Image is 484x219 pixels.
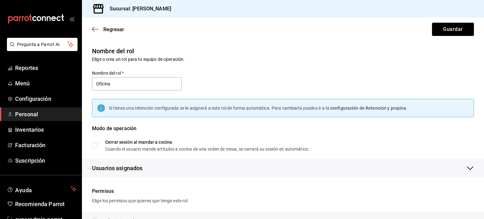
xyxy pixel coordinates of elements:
[92,26,124,32] button: Regresar
[15,79,77,88] span: Menú
[92,164,142,172] span: Usuarios asignados
[105,140,309,144] div: Cerrar sesión al mandar a cocina
[15,95,77,103] span: Configuración
[17,41,68,48] span: Pregunta a Parrot AI
[15,141,77,149] span: Facturación
[4,46,78,52] a: Pregunta a Parrot AI
[15,156,77,165] span: Suscripción
[92,187,474,195] div: Permisos
[7,38,78,51] button: Pregunta a Parrot AI
[92,46,474,56] h6: Nombre del rol
[15,110,77,118] span: Personal
[92,57,185,62] span: Elige o crea un rol para tu equipo de operación.
[330,106,406,111] span: configuración de Retención y propina
[105,5,171,13] h3: Sucursal: [PERSON_NAME]
[15,125,77,134] span: Inventarios
[432,23,474,36] button: Guardar
[105,147,309,151] div: Cuando el usuario mande artículos a cocina de una orden de mesa, se cerrará su sesión en automático.
[92,198,474,204] div: Elige los permisos que quieres que tenga este rol
[92,125,474,140] div: Modo de operación
[69,16,74,21] button: open_drawer_menu
[15,185,68,193] span: Ayuda
[15,200,77,208] span: Recomienda Parrot
[15,64,77,72] span: Reportes
[109,106,330,111] span: Si tienes una retención configurada se le asignará a este rol de forma automática. Para cambiarla...
[103,26,124,32] span: Regresar
[92,71,182,75] label: Nombre del rol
